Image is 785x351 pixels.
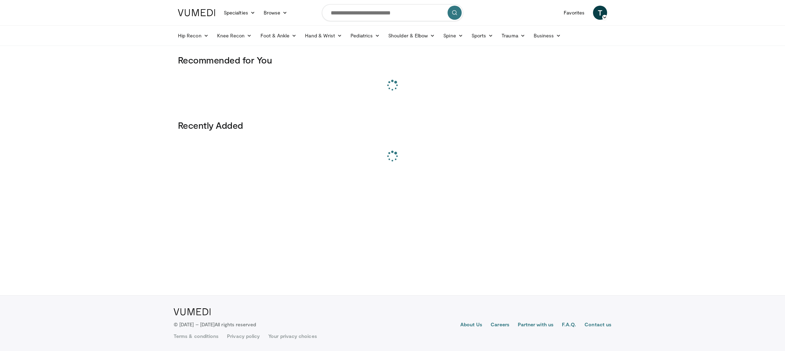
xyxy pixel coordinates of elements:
[529,29,565,43] a: Business
[497,29,529,43] a: Trauma
[559,6,589,20] a: Favorites
[220,6,259,20] a: Specialties
[259,6,292,20] a: Browse
[174,308,211,315] img: VuMedi Logo
[491,321,509,329] a: Careers
[178,54,607,66] h3: Recommended for You
[518,321,553,329] a: Partner with us
[562,321,576,329] a: F.A.Q.
[439,29,467,43] a: Spine
[227,333,260,340] a: Privacy policy
[215,321,256,327] span: All rights reserved
[301,29,346,43] a: Hand & Wrist
[593,6,607,20] a: T
[322,4,463,21] input: Search topics, interventions
[256,29,301,43] a: Foot & Ankle
[174,29,213,43] a: Hip Recon
[460,321,483,329] a: About Us
[346,29,384,43] a: Pediatrics
[178,120,607,131] h3: Recently Added
[178,9,215,16] img: VuMedi Logo
[174,333,218,340] a: Terms & conditions
[213,29,256,43] a: Knee Recon
[384,29,439,43] a: Shoulder & Elbow
[467,29,498,43] a: Sports
[174,321,256,328] p: © [DATE] – [DATE]
[585,321,611,329] a: Contact us
[268,333,317,340] a: Your privacy choices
